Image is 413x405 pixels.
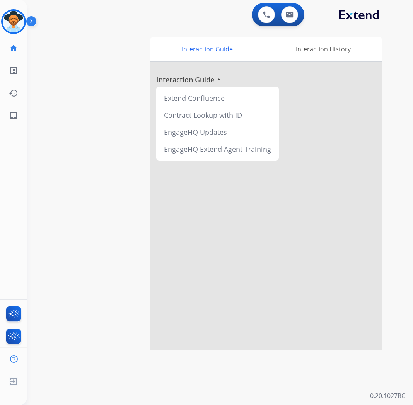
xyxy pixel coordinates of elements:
[150,37,264,61] div: Interaction Guide
[159,90,276,107] div: Extend Confluence
[264,37,382,61] div: Interaction History
[3,11,24,32] img: avatar
[9,44,18,53] mat-icon: home
[9,66,18,75] mat-icon: list_alt
[9,111,18,120] mat-icon: inbox
[9,88,18,98] mat-icon: history
[159,124,276,141] div: EngageHQ Updates
[370,391,405,400] p: 0.20.1027RC
[159,141,276,158] div: EngageHQ Extend Agent Training
[159,107,276,124] div: Contract Lookup with ID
